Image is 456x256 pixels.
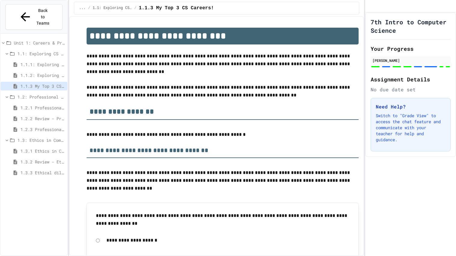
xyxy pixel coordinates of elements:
[20,159,65,165] span: 1.3.2 Review - Ethics in Computer Science
[20,61,65,68] span: 1.1.1: Exploring CS Careers
[5,4,63,30] button: Back to Teams
[17,137,65,143] span: 1.3: Ethics in Computing
[17,94,65,100] span: 1.2: Professional Communication
[139,5,214,12] span: 1.1.3 My Top 3 CS Careers!
[36,8,50,26] span: Back to Teams
[20,169,65,176] span: 1.3.3 Ethical dilemma reflections
[371,44,451,53] h2: Your Progress
[376,113,445,143] p: Switch to "Grade View" to access the chat feature and communicate with your teacher for help and ...
[376,103,445,110] h3: Need Help?
[20,83,65,89] span: 1.1.3 My Top 3 CS Careers!
[17,50,65,57] span: 1.1: Exploring CS Careers
[371,75,451,84] h2: Assignment Details
[20,72,65,78] span: 1.1.2: Exploring CS Careers - Review
[371,18,451,35] h1: 7th Intro to Computer Science
[20,115,65,122] span: 1.2.2 Review - Professional Communication
[371,86,451,93] div: No due date set
[20,105,65,111] span: 1.2.1 Professional Communication
[14,40,65,46] span: Unit 1: Careers & Professionalism
[20,148,65,154] span: 1.3.1 Ethics in Computer Science
[93,6,132,11] span: 1.1: Exploring CS Careers
[88,6,90,11] span: /
[79,6,86,11] span: ...
[134,6,136,11] span: /
[372,58,449,63] div: [PERSON_NAME]
[20,126,65,133] span: 1.2.3 Professional Communication Challenge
